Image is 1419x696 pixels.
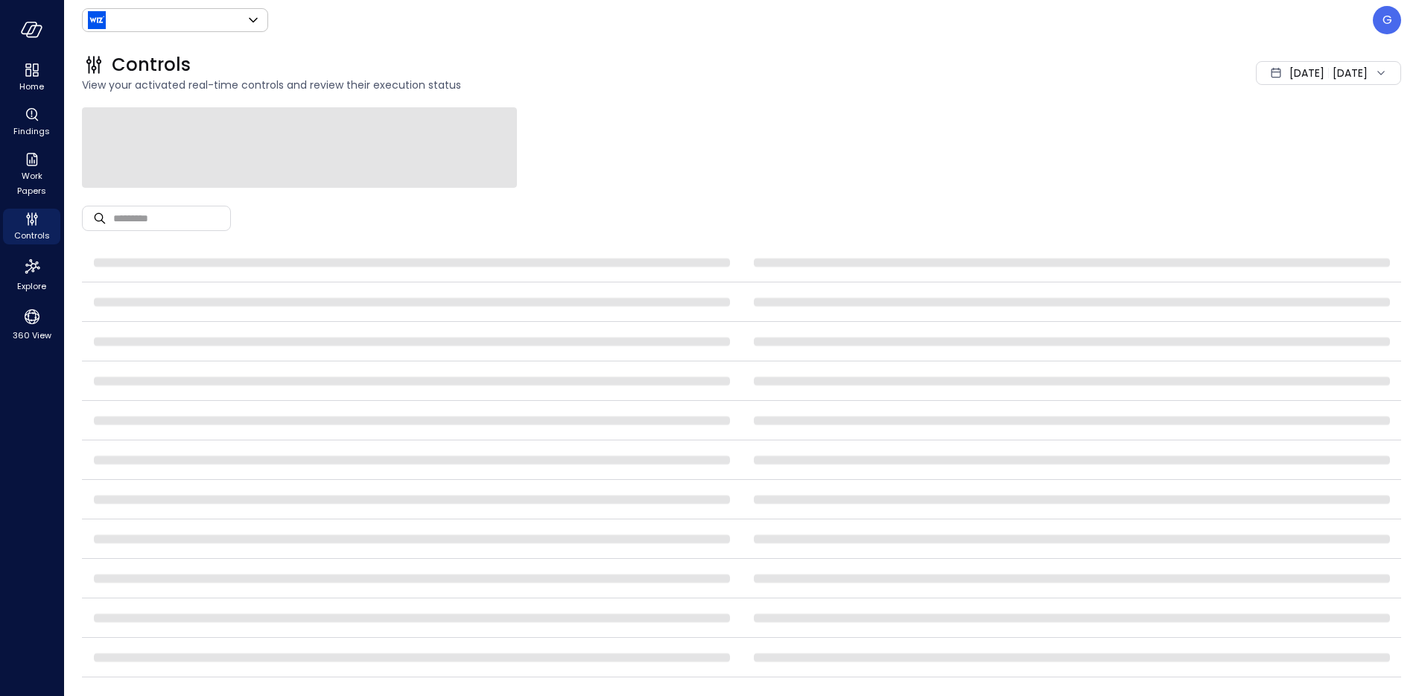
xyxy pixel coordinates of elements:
span: 360 View [13,328,51,343]
div: Controls [3,209,60,244]
div: Work Papers [3,149,60,200]
img: Icon [88,11,106,29]
span: View your activated real-time controls and review their execution status [82,77,1036,93]
span: Controls [14,228,50,243]
div: Explore [3,253,60,295]
div: Home [3,60,60,95]
p: G [1383,11,1392,29]
div: Findings [3,104,60,140]
span: Controls [112,53,191,77]
div: Geraldine Gonzalez [1373,6,1401,34]
div: 360 View [3,304,60,344]
span: Findings [13,124,50,139]
span: Explore [17,279,46,294]
span: Home [19,79,44,94]
span: Work Papers [9,168,54,198]
span: [DATE] [1289,65,1324,81]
